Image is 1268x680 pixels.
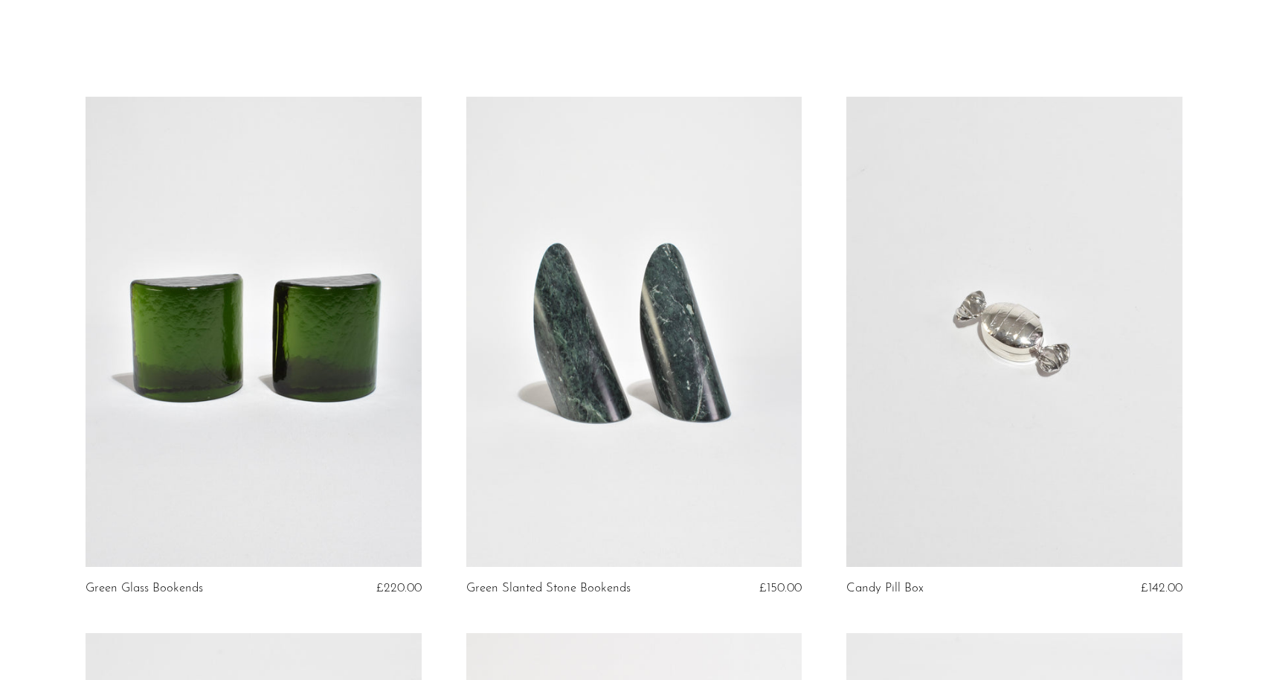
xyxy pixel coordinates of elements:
[846,582,924,595] a: Candy Pill Box
[466,582,631,595] a: Green Slanted Stone Bookends
[86,582,203,595] a: Green Glass Bookends
[1141,582,1182,594] span: £142.00
[376,582,422,594] span: £220.00
[759,582,802,594] span: £150.00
